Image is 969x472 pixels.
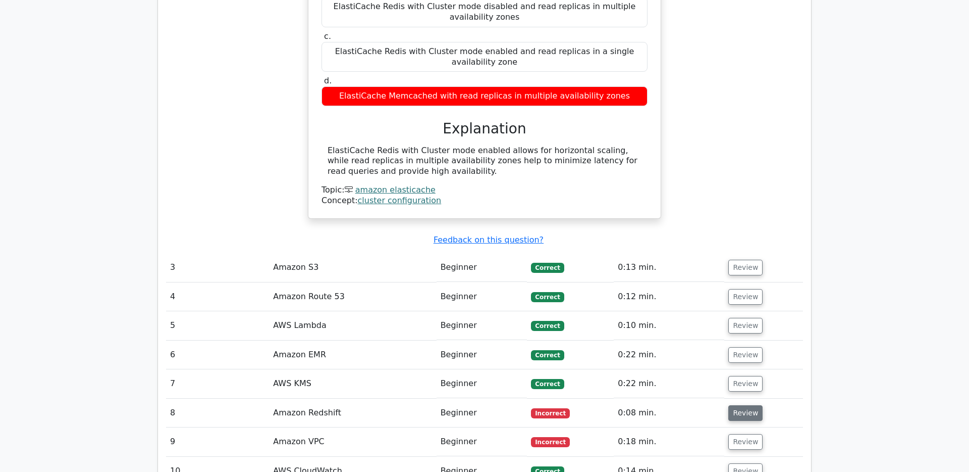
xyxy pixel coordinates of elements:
[321,196,648,206] div: Concept:
[166,369,269,398] td: 7
[728,318,763,334] button: Review
[614,428,724,456] td: 0:18 min.
[269,311,436,340] td: AWS Lambda
[166,428,269,456] td: 9
[437,253,527,282] td: Beginner
[434,235,544,245] a: Feedback on this question?
[269,253,436,282] td: Amazon S3
[531,408,570,418] span: Incorrect
[614,282,724,311] td: 0:12 min.
[321,86,648,106] div: ElastiCache Memcached with read replicas in multiple availability zones
[531,379,564,389] span: Correct
[437,369,527,398] td: Beginner
[728,260,763,275] button: Review
[614,399,724,428] td: 0:08 min.
[269,428,436,456] td: Amazon VPC
[166,311,269,340] td: 5
[531,350,564,360] span: Correct
[531,292,564,302] span: Correct
[614,253,724,282] td: 0:13 min.
[166,253,269,282] td: 3
[728,434,763,450] button: Review
[269,341,436,369] td: Amazon EMR
[166,341,269,369] td: 6
[614,369,724,398] td: 0:22 min.
[728,289,763,305] button: Review
[531,437,570,447] span: Incorrect
[269,399,436,428] td: Amazon Redshift
[166,399,269,428] td: 8
[614,341,724,369] td: 0:22 min.
[437,428,527,456] td: Beginner
[437,311,527,340] td: Beginner
[328,120,641,137] h3: Explanation
[358,196,442,205] a: cluster configuration
[437,341,527,369] td: Beginner
[531,263,564,273] span: Correct
[328,146,641,177] div: ElastiCache Redis with Cluster mode enabled allows for horizontal scaling, while read replicas in...
[166,282,269,311] td: 4
[437,399,527,428] td: Beginner
[269,282,436,311] td: Amazon Route 53
[269,369,436,398] td: AWS KMS
[728,405,763,421] button: Review
[324,31,331,41] span: c.
[531,321,564,331] span: Correct
[321,185,648,196] div: Topic:
[355,185,436,195] a: amazon elasticache
[614,311,724,340] td: 0:10 min.
[728,376,763,392] button: Review
[324,76,332,85] span: d.
[321,42,648,72] div: ElastiCache Redis with Cluster mode enabled and read replicas in a single availability zone
[728,347,763,363] button: Review
[437,282,527,311] td: Beginner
